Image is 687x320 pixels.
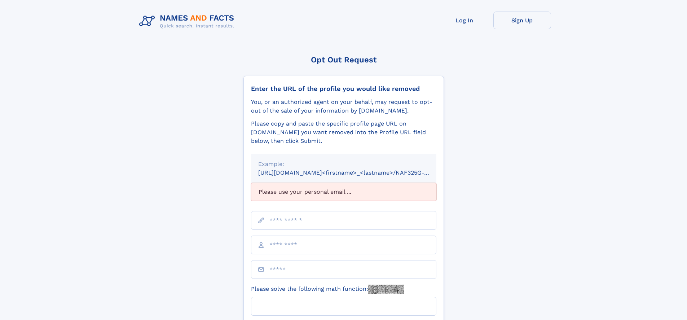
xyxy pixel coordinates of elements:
a: Log In [436,12,493,29]
a: Sign Up [493,12,551,29]
label: Please solve the following math function: [251,285,404,294]
small: [URL][DOMAIN_NAME]<firstname>_<lastname>/NAF325G-xxxxxxxx [258,169,450,176]
div: Enter the URL of the profile you would like removed [251,85,436,93]
div: Please use your personal email ... [251,183,436,201]
div: Please copy and paste the specific profile page URL on [DOMAIN_NAME] you want removed into the Pr... [251,119,436,145]
div: You, or an authorized agent on your behalf, may request to opt-out of the sale of your informatio... [251,98,436,115]
div: Example: [258,160,429,168]
div: Opt Out Request [243,55,444,64]
img: Logo Names and Facts [136,12,240,31]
